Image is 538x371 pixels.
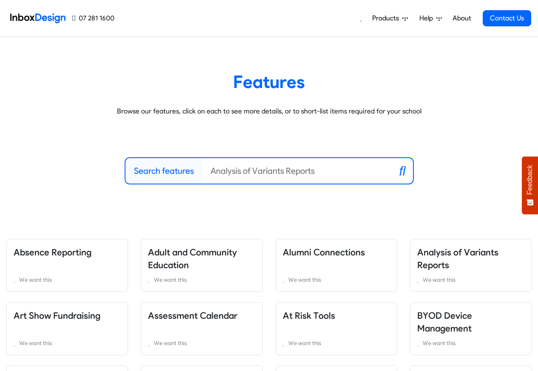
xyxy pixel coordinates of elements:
[283,310,335,321] a: At Risk Tools
[19,340,52,346] span: We want this
[417,275,524,285] a: We want this
[148,338,255,348] a: We want this
[372,13,402,23] span: Products
[404,239,538,292] div: Analysis of Variants Reports
[14,275,121,285] a: We want this
[134,239,269,292] div: Adult and Community Education
[419,13,436,23] span: Help
[526,165,534,195] span: Feedback
[522,156,538,214] button: Feedback - Show survey
[134,302,269,355] div: Assessment Calendar
[288,340,321,346] span: We want this
[14,310,100,321] a: Art Show Fundraising
[417,338,524,348] a: We want this
[483,10,531,26] a: Contact Us
[423,276,455,283] span: We want this
[283,338,390,348] a: We want this
[369,10,411,27] a: Products
[13,71,525,93] heading: Features
[416,10,445,27] a: Help
[202,158,393,184] input: Analysis of Variants Reports
[148,310,237,321] a: Assessment Calendar
[154,276,187,283] span: We want this
[288,276,321,283] span: We want this
[417,247,498,270] a: Analysis of Variants Reports
[423,340,455,346] span: We want this
[13,106,525,116] p: Browse our features, click on each to see more details, or to short-list items required for your ...
[283,275,390,285] a: We want this
[269,239,404,292] div: Alumni Connections
[148,275,255,285] a: We want this
[154,340,187,346] span: We want this
[14,338,121,348] a: We want this
[283,247,365,258] a: Alumni Connections
[134,164,194,177] label: Search features
[450,10,473,27] a: About
[148,247,237,270] a: Adult and Community Education
[19,276,52,283] span: We want this
[14,247,91,258] a: Absence Reporting
[417,310,472,334] a: BYOD Device Management
[72,13,114,23] a: 07 281 1600
[269,302,404,355] div: At Risk Tools
[404,302,538,355] div: BYOD Device Management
